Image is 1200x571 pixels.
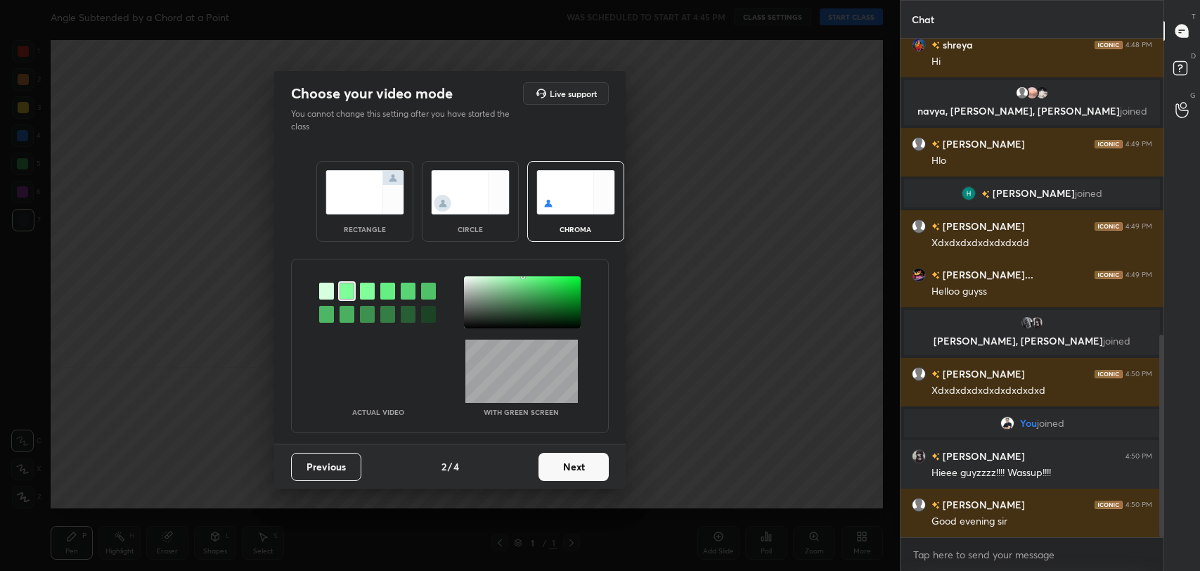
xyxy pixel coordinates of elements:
[291,108,519,133] p: You cannot change this setting after you have started the class
[538,453,609,481] button: Next
[337,226,393,233] div: rectangle
[448,459,452,474] h4: /
[453,459,459,474] h4: 4
[1192,11,1196,22] p: T
[1191,51,1196,61] p: D
[536,170,615,214] img: chromaScreenIcon.c19ab0a0.svg
[548,226,604,233] div: chroma
[484,409,559,416] p: With green screen
[441,459,446,474] h4: 2
[352,409,404,416] p: Actual Video
[550,89,597,98] h5: Live support
[1190,90,1196,101] p: G
[291,84,453,103] h2: Choose your video mode
[901,1,946,38] p: Chat
[901,39,1163,537] div: grid
[291,453,361,481] button: Previous
[431,170,510,214] img: circleScreenIcon.acc0effb.svg
[442,226,498,233] div: circle
[325,170,404,214] img: normalScreenIcon.ae25ed63.svg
